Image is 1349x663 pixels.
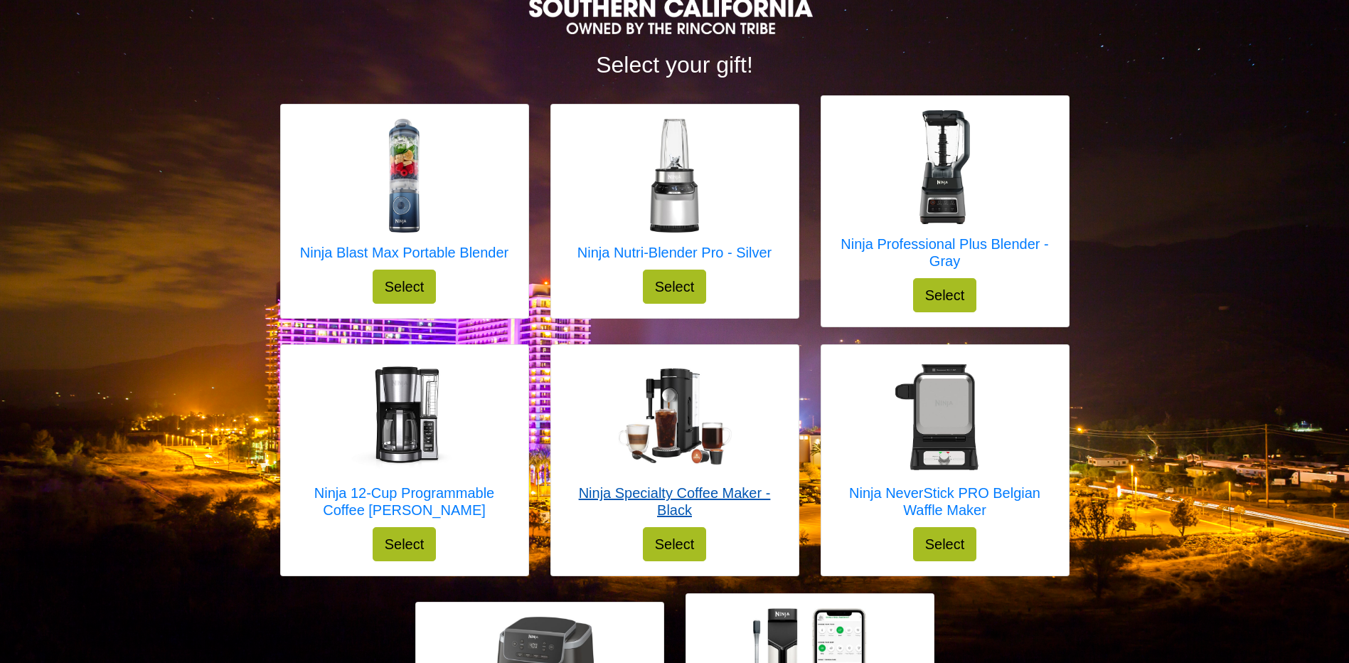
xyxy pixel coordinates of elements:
button: Select [913,527,977,561]
a: Ninja NeverStick PRO Belgian Waffle Maker Ninja NeverStick PRO Belgian Waffle Maker [836,359,1055,527]
button: Select [373,527,437,561]
h5: Ninja Blast Max Portable Blender [300,244,508,261]
h2: Select your gift! [280,51,1070,78]
button: Select [643,527,707,561]
a: Ninja Nutri-Blender Pro - Silver Ninja Nutri-Blender Pro - Silver [577,119,772,270]
img: Ninja Nutri-Blender Pro - Silver [617,119,731,233]
h5: Ninja Professional Plus Blender - Gray [836,235,1055,270]
img: Ninja Blast Max Portable Blender [347,119,461,233]
a: Ninja Blast Max Portable Blender Ninja Blast Max Portable Blender [300,119,508,270]
img: Ninja NeverStick PRO Belgian Waffle Maker [888,359,1002,473]
a: Ninja Specialty Coffee Maker - Black Ninja Specialty Coffee Maker - Black [565,359,784,527]
button: Select [373,270,437,304]
button: Select [643,270,707,304]
img: Ninja 12-Cup Programmable Coffee Brewer [348,359,462,473]
a: Ninja Professional Plus Blender - Gray Ninja Professional Plus Blender - Gray [836,110,1055,278]
h5: Ninja 12-Cup Programmable Coffee [PERSON_NAME] [295,484,514,519]
h5: Ninja Nutri-Blender Pro - Silver [577,244,772,261]
h5: Ninja NeverStick PRO Belgian Waffle Maker [836,484,1055,519]
img: Ninja Professional Plus Blender - Gray [888,110,1002,224]
button: Select [913,278,977,312]
img: Ninja Specialty Coffee Maker - Black [618,368,732,465]
a: Ninja 12-Cup Programmable Coffee Brewer Ninja 12-Cup Programmable Coffee [PERSON_NAME] [295,359,514,527]
h5: Ninja Specialty Coffee Maker - Black [565,484,784,519]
